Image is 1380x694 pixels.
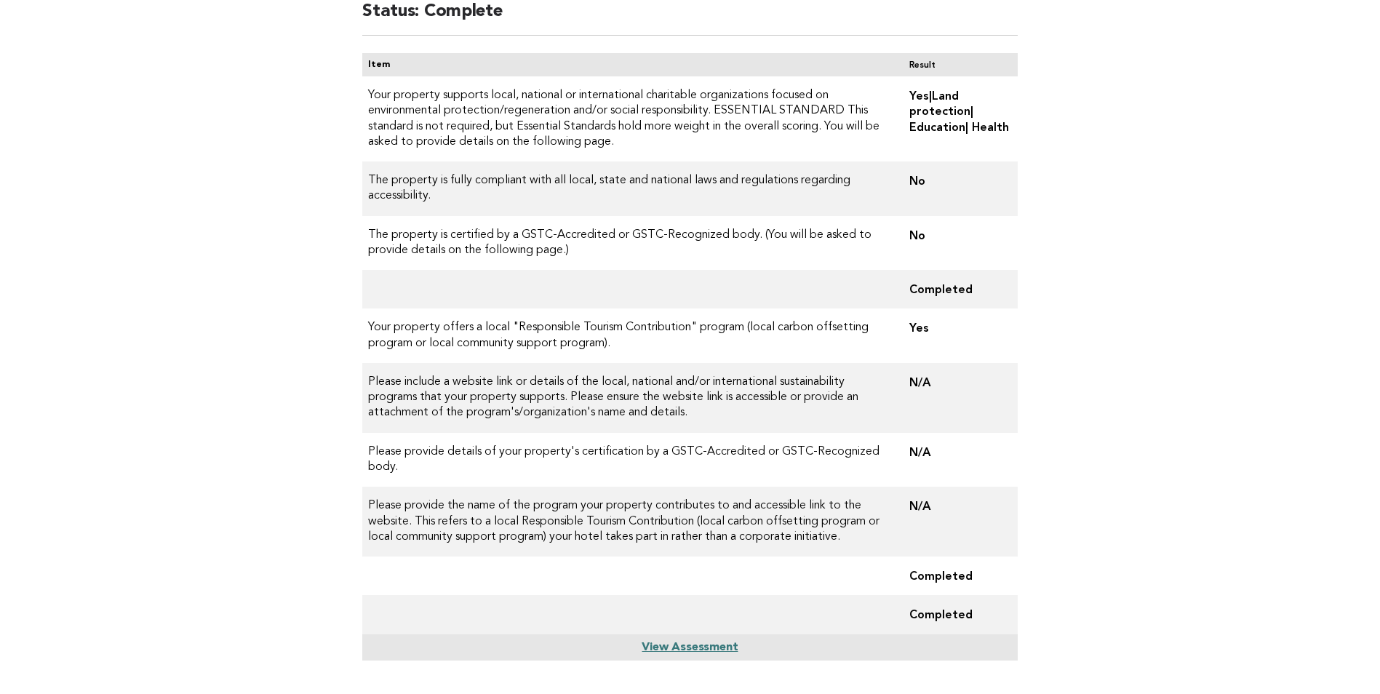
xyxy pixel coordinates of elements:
[362,433,897,487] td: Please provide details of your property's certification by a GSTC-Accredited or GSTC-Recognized b...
[898,595,1018,634] td: Completed
[898,433,1018,487] td: N/A
[362,363,897,433] td: Please include a website link or details of the local, national and/or international sustainabili...
[898,161,1018,216] td: No
[898,487,1018,557] td: N/A
[362,76,897,161] td: Your property supports local, national or international charitable organizations focused on envir...
[898,308,1018,363] td: Yes
[898,216,1018,271] td: No
[362,161,897,216] td: The property is fully compliant with all local, state and national laws and regulations regarding...
[898,270,1018,308] td: Completed
[362,53,897,76] th: Item
[898,53,1018,76] th: Result
[898,363,1018,433] td: N/A
[898,557,1018,595] td: Completed
[898,76,1018,161] td: Yes|Land protection| Education| Health
[362,216,897,271] td: The property is certified by a GSTC-Accredited or GSTC-Recognized body. (You will be asked to pro...
[362,308,897,363] td: Your property offers a local "Responsible Tourism Contribution" program (local carbon offsetting ...
[362,487,897,557] td: Please provide the name of the program your property contributes to and accessible link to the we...
[642,642,738,653] a: View Assessment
